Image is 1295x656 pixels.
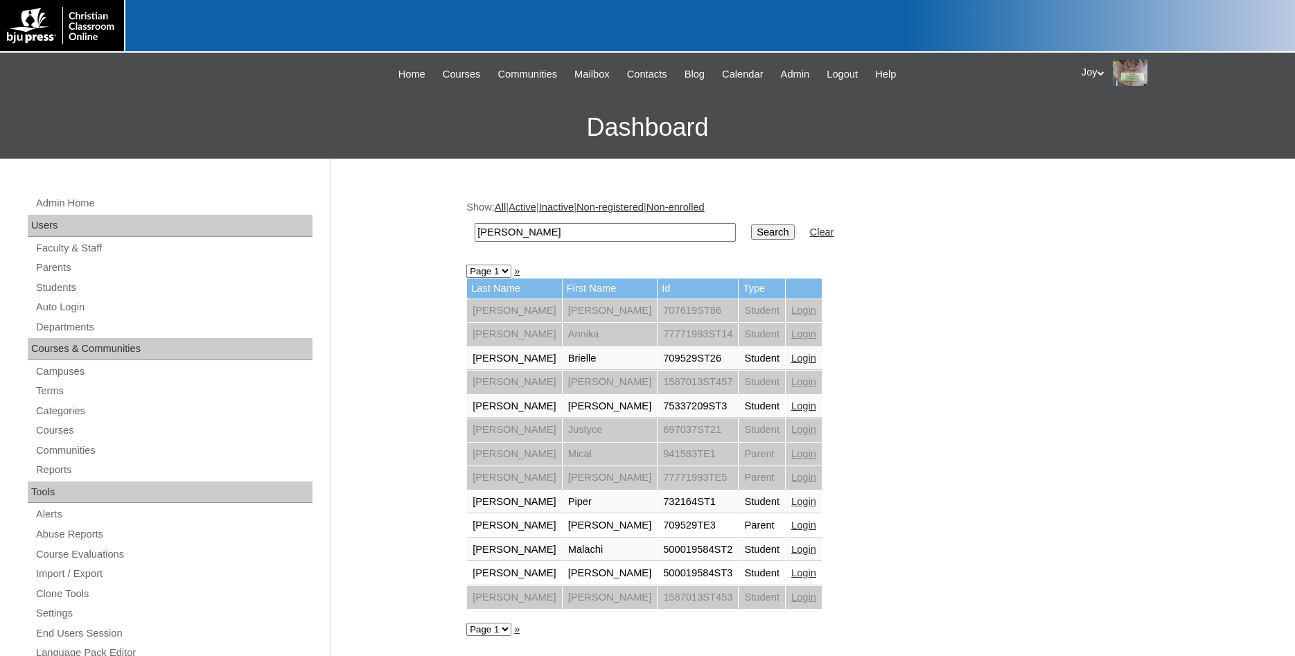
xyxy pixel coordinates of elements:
[678,67,712,82] a: Blog
[467,443,562,466] td: [PERSON_NAME]
[514,623,520,635] a: »
[491,67,565,82] a: Communities
[35,461,312,479] a: Reports
[467,299,562,323] td: [PERSON_NAME]
[28,481,312,504] div: Tools
[658,514,738,538] td: 709529TE3
[715,67,770,82] a: Calendar
[563,466,658,490] td: [PERSON_NAME]
[467,418,562,442] td: [PERSON_NAME]
[436,67,488,82] a: Courses
[467,466,562,490] td: [PERSON_NAME]
[739,371,785,394] td: Student
[35,526,312,543] a: Abuse Reports
[791,400,816,411] a: Login
[563,443,658,466] td: Mical
[810,227,834,238] a: Clear
[658,278,738,299] td: Id
[820,67,865,82] a: Logout
[576,202,644,213] a: Non-registered
[739,347,785,371] td: Student
[35,195,312,212] a: Admin Home
[791,328,816,339] a: Login
[739,466,785,490] td: Parent
[739,538,785,562] td: Student
[658,466,738,490] td: 77771993TE5
[7,96,1288,159] h3: Dashboard
[791,496,816,507] a: Login
[781,67,810,82] span: Admin
[391,67,432,82] a: Home
[827,67,858,82] span: Logout
[751,224,794,240] input: Search
[28,338,312,360] div: Courses & Communities
[791,567,816,578] a: Login
[443,67,481,82] span: Courses
[467,490,562,514] td: [PERSON_NAME]
[35,279,312,296] a: Students
[563,395,658,418] td: [PERSON_NAME]
[739,278,785,299] td: Type
[658,443,738,466] td: 941583TE1
[574,67,610,82] span: Mailbox
[35,259,312,276] a: Parents
[791,376,816,387] a: Login
[563,562,658,585] td: [PERSON_NAME]
[35,625,312,642] a: End Users Session
[35,442,312,459] a: Communities
[739,323,785,346] td: Student
[563,538,658,562] td: Malachi
[563,371,658,394] td: [PERSON_NAME]
[658,347,738,371] td: 709529ST26
[35,605,312,622] a: Settings
[739,299,785,323] td: Student
[658,323,738,346] td: 77771993ST14
[627,67,667,82] span: Contacts
[739,514,785,538] td: Parent
[35,546,312,563] a: Course Evaluations
[739,418,785,442] td: Student
[658,299,738,323] td: 707619ST86
[467,514,562,538] td: [PERSON_NAME]
[739,395,785,418] td: Student
[35,565,312,583] a: Import / Export
[563,323,658,346] td: Annika
[658,395,738,418] td: 75337209ST3
[28,215,312,237] div: Users
[658,562,738,585] td: 500019584ST3
[563,278,658,299] td: First Name
[1082,60,1281,86] div: Joy
[563,514,658,538] td: [PERSON_NAME]
[466,200,1152,249] div: Show: | | | |
[658,371,738,394] td: 1587013ST457
[739,562,785,585] td: Student
[791,448,816,459] a: Login
[791,353,816,364] a: Login
[35,299,312,316] a: Auto Login
[791,520,816,531] a: Login
[35,319,312,336] a: Departments
[739,490,785,514] td: Student
[467,562,562,585] td: [PERSON_NAME]
[467,278,562,299] td: Last Name
[7,7,117,44] img: logo-white.png
[774,67,817,82] a: Admin
[467,395,562,418] td: [PERSON_NAME]
[875,67,896,82] span: Help
[563,347,658,371] td: Brielle
[495,202,506,213] a: All
[658,586,738,610] td: 1587013ST453
[398,67,425,82] span: Home
[658,538,738,562] td: 500019584ST2
[467,323,562,346] td: [PERSON_NAME]
[791,305,816,316] a: Login
[539,202,574,213] a: Inactive
[509,202,536,213] a: Active
[467,538,562,562] td: [PERSON_NAME]
[739,443,785,466] td: Parent
[35,506,312,523] a: Alerts
[563,299,658,323] td: [PERSON_NAME]
[475,223,736,242] input: Search
[685,67,705,82] span: Blog
[739,586,785,610] td: Student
